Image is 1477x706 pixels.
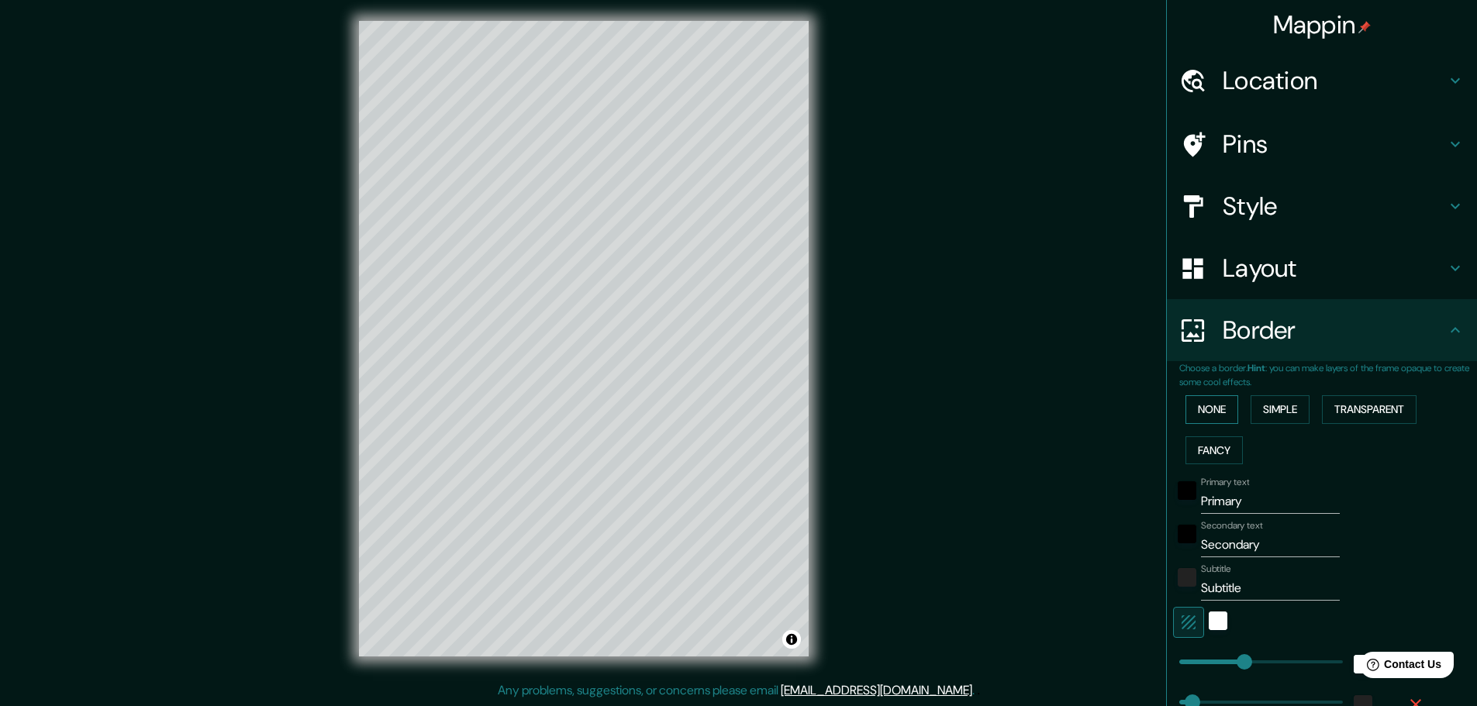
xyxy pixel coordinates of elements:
button: black [1178,481,1196,500]
button: Transparent [1322,395,1417,424]
label: Secondary text [1201,519,1263,532]
h4: Border [1223,315,1446,346]
h4: Location [1223,65,1446,96]
button: white [1209,611,1227,630]
button: None [1185,395,1238,424]
h4: Layout [1223,253,1446,284]
img: pin-icon.png [1358,21,1371,33]
div: Layout [1167,237,1477,299]
button: Toggle attribution [782,630,801,649]
div: Location [1167,50,1477,112]
p: Choose a border. : you can make layers of the frame opaque to create some cool effects. [1179,361,1477,389]
div: Style [1167,175,1477,237]
button: black [1178,525,1196,543]
div: . [975,681,977,700]
b: Hint [1248,362,1265,374]
button: Fancy [1185,436,1243,465]
div: . [977,681,980,700]
label: Primary text [1201,476,1249,489]
iframe: Help widget launcher [1339,646,1460,689]
div: Pins [1167,113,1477,175]
h4: Mappin [1273,9,1372,40]
div: Border [1167,299,1477,361]
button: color-222222 [1178,568,1196,587]
button: Simple [1251,395,1310,424]
a: [EMAIL_ADDRESS][DOMAIN_NAME] [781,682,972,698]
p: Any problems, suggestions, or concerns please email . [498,681,975,700]
h4: Style [1223,191,1446,222]
label: Subtitle [1201,563,1231,576]
h4: Pins [1223,129,1446,160]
